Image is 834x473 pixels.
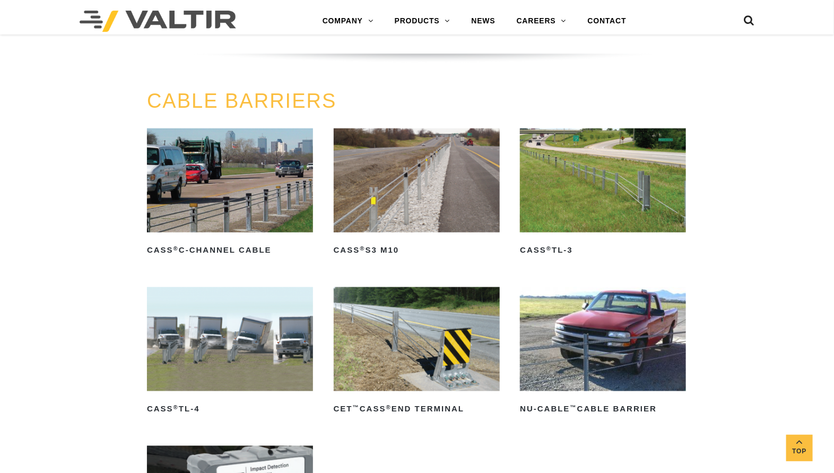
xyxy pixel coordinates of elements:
[147,287,313,417] a: CASS®TL-4
[520,401,686,418] h2: NU-CABLE Cable Barrier
[334,242,500,259] h2: CASS S3 M10
[80,11,236,32] img: Valtir
[520,242,686,259] h2: CASS TL-3
[506,11,577,32] a: CAREERS
[334,128,500,259] a: CASS®S3 M10
[546,245,552,252] sup: ®
[147,90,336,112] a: CABLE BARRIERS
[173,404,179,410] sup: ®
[570,404,577,410] sup: ™
[786,445,813,458] span: Top
[461,11,506,32] a: NEWS
[786,435,813,461] a: Top
[386,404,392,410] sup: ®
[353,404,360,410] sup: ™
[147,128,313,259] a: CASS®C-Channel Cable
[384,11,461,32] a: PRODUCTS
[173,245,179,252] sup: ®
[577,11,637,32] a: CONTACT
[334,287,500,417] a: CET™CASS®End Terminal
[334,401,500,418] h2: CET CASS End Terminal
[520,287,686,417] a: NU-CABLE™Cable Barrier
[312,11,384,32] a: COMPANY
[147,242,313,259] h2: CASS C-Channel Cable
[520,128,686,259] a: CASS®TL-3
[147,401,313,418] h2: CASS TL-4
[360,245,365,252] sup: ®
